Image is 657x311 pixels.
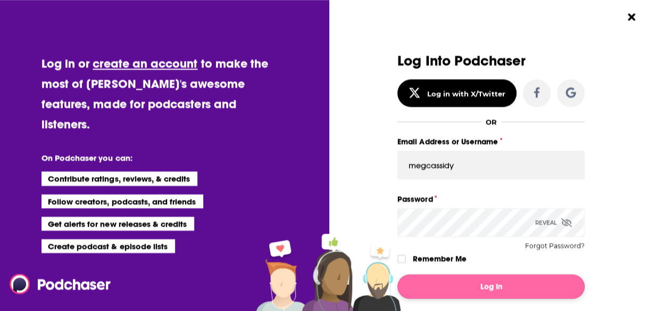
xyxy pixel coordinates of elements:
a: create an account [93,56,197,71]
li: Create podcast & episode lists [41,239,175,253]
img: Podchaser - Follow, Share and Rate Podcasts [10,274,112,294]
li: Contribute ratings, reviews, & credits [41,171,198,185]
button: Forgot Password? [525,242,585,250]
a: Podchaser - Follow, Share and Rate Podcasts [10,274,103,294]
input: Email Address or Username [397,151,585,179]
label: Remember Me [413,252,467,266]
li: Follow creators, podcasts, and friends [41,194,204,208]
button: Close Button [621,7,642,27]
button: Log in with X/Twitter [397,79,517,107]
div: Reveal [535,208,572,237]
li: On Podchaser you can: [41,153,254,163]
h3: Log Into Podchaser [397,53,585,69]
label: Password [397,192,585,206]
label: Email Address or Username [397,135,585,149]
div: OR [486,118,497,126]
button: Log In [397,274,585,299]
li: Get alerts for new releases & credits [41,217,194,231]
div: Log in with X/Twitter [427,89,505,98]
